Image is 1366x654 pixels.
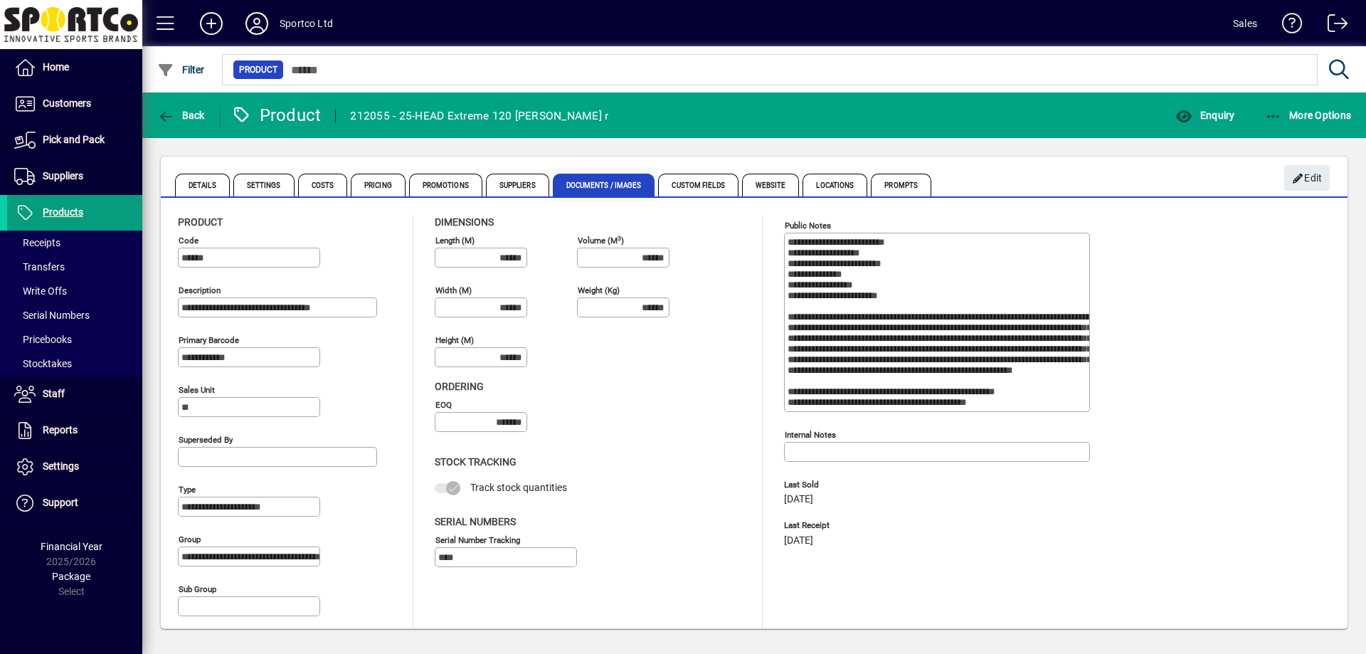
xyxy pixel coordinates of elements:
[7,159,142,194] a: Suppliers
[784,494,813,505] span: [DATE]
[1284,165,1330,191] button: Edit
[351,174,406,196] span: Pricing
[7,231,142,255] a: Receipts
[43,206,83,218] span: Products
[350,105,608,127] div: 212055 - 25-HEAD Extreme 120 [PERSON_NAME] r
[179,236,198,246] mat-label: Code
[14,237,60,248] span: Receipts
[435,534,520,544] mat-label: Serial Number tracking
[175,174,230,196] span: Details
[658,174,738,196] span: Custom Fields
[435,381,484,392] span: Ordering
[435,285,472,295] mat-label: Width (m)
[41,541,102,552] span: Financial Year
[578,285,620,295] mat-label: Weight (Kg)
[179,435,233,445] mat-label: Superseded by
[43,424,78,436] span: Reports
[43,460,79,472] span: Settings
[179,335,239,345] mat-label: Primary barcode
[7,376,142,412] a: Staff
[785,430,836,440] mat-label: Internal Notes
[298,174,348,196] span: Costs
[7,413,142,448] a: Reports
[409,174,482,196] span: Promotions
[470,482,567,493] span: Track stock quantities
[785,221,831,231] mat-label: Public Notes
[234,11,280,36] button: Profile
[618,234,621,241] sup: 3
[14,334,72,345] span: Pricebooks
[14,358,72,369] span: Stocktakes
[179,385,215,395] mat-label: Sales unit
[578,236,624,246] mat-label: Volume (m )
[1271,3,1303,49] a: Knowledge Base
[803,174,867,196] span: Locations
[43,497,78,508] span: Support
[43,97,91,109] span: Customers
[435,516,516,527] span: Serial Numbers
[154,102,208,128] button: Back
[43,388,65,399] span: Staff
[239,63,277,77] span: Product
[179,534,201,544] mat-label: Group
[871,174,931,196] span: Prompts
[43,61,69,73] span: Home
[154,57,208,83] button: Filter
[435,456,517,468] span: Stock Tracking
[1261,102,1355,128] button: More Options
[7,303,142,327] a: Serial Numbers
[7,352,142,376] a: Stocktakes
[52,571,90,582] span: Package
[14,310,90,321] span: Serial Numbers
[7,255,142,279] a: Transfers
[1292,167,1323,190] span: Edit
[179,485,196,495] mat-label: Type
[7,485,142,521] a: Support
[1317,3,1348,49] a: Logout
[1175,110,1234,121] span: Enquiry
[742,174,800,196] span: Website
[14,261,65,273] span: Transfers
[435,236,475,246] mat-label: Length (m)
[1233,12,1257,35] div: Sales
[486,174,549,196] span: Suppliers
[7,279,142,303] a: Write Offs
[179,285,221,295] mat-label: Description
[231,104,322,127] div: Product
[7,449,142,485] a: Settings
[43,170,83,181] span: Suppliers
[142,102,221,128] app-page-header-button: Back
[784,480,997,490] span: Last Sold
[435,400,452,410] mat-label: EOQ
[43,134,105,145] span: Pick and Pack
[784,521,997,530] span: Last Receipt
[7,86,142,122] a: Customers
[784,535,813,547] span: [DATE]
[233,174,295,196] span: Settings
[157,64,205,75] span: Filter
[435,335,474,345] mat-label: Height (m)
[179,584,216,594] mat-label: Sub group
[157,110,205,121] span: Back
[1172,102,1238,128] button: Enquiry
[189,11,234,36] button: Add
[1265,110,1352,121] span: More Options
[280,12,333,35] div: Sportco Ltd
[7,327,142,352] a: Pricebooks
[435,216,494,228] span: Dimensions
[14,285,67,297] span: Write Offs
[553,174,655,196] span: Documents / Images
[7,122,142,158] a: Pick and Pack
[178,216,223,228] span: Product
[7,50,142,85] a: Home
